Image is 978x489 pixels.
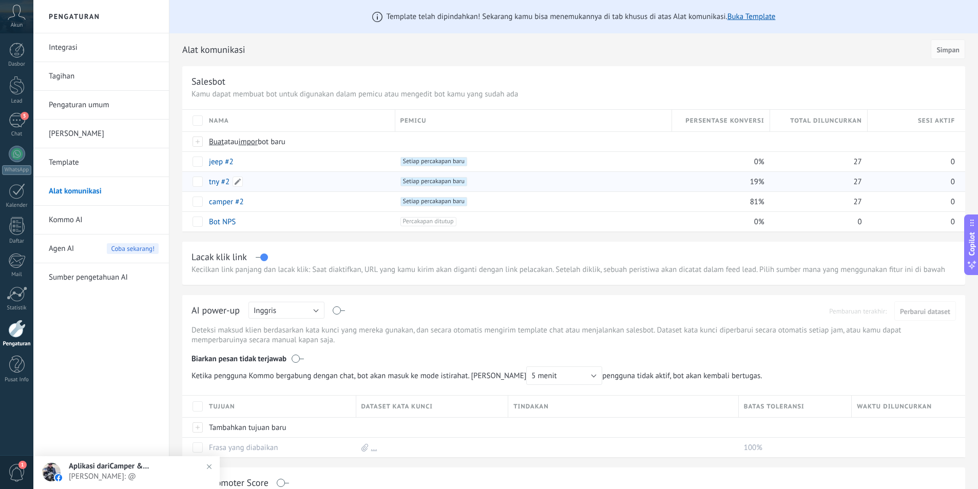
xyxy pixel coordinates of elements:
span: pengguna tidak aktif, bot akan kembali bertugas. [191,366,768,385]
a: Tagihan [49,62,159,91]
div: WhatsApp [2,165,31,175]
div: 0% [672,212,764,231]
span: Waktu diluncurkan [857,402,932,412]
div: Lead [2,98,32,105]
div: Tambahkan tujuan baru [204,418,351,437]
span: [PERSON_NAME]: @ [69,472,205,481]
button: 5 menit [526,366,602,385]
span: Edit [233,177,243,187]
li: Kommo AI [33,206,169,234]
li: Sumber pengetahuan AI [33,263,169,291]
div: 100% [739,438,847,457]
a: Frasa yang diabaikan [209,443,278,453]
div: Pusat Info [2,377,32,383]
li: Integrasi [33,33,169,62]
span: Aplikasi dariCamper & RV World [69,461,151,471]
a: Buka Template [727,12,776,22]
span: Persentase konversi [685,116,764,126]
span: 81% [750,197,764,207]
a: camper #2 [209,197,244,207]
span: Akun [11,22,23,29]
a: Template [49,148,159,177]
span: 27 [853,197,861,207]
span: 27 [853,177,861,187]
span: Template telah dipindahkan! Sekarang kamu bisa menemukannya di tab khusus di atas Alat komunikasi. [387,12,776,22]
li: Alat komunikasi [33,177,169,206]
span: bot baru [258,137,285,147]
span: Buat [209,137,224,147]
span: 19% [750,177,764,187]
div: 0 [868,192,955,211]
span: 0 [858,217,862,227]
div: 27 [770,172,862,191]
a: Pengaturan umum [49,91,159,120]
span: impor [238,137,257,147]
div: Pengaturan [2,341,32,347]
a: Agen AICoba sekarang! [49,234,159,263]
span: Sesi aktif [918,116,955,126]
span: Percakapan ditutup [400,217,456,226]
div: 81% [672,192,764,211]
a: Bot NPS [209,217,236,227]
span: 1 [18,461,27,469]
span: Setiap percakapan baru [400,157,467,166]
span: Copilot [967,232,977,256]
span: 0 [951,157,955,167]
span: 0 [951,197,955,207]
span: 27 [853,157,861,167]
img: close_notification.svg [202,459,217,474]
a: tny #2 [209,177,229,187]
span: atau [224,137,238,147]
p: Kamu dapat membuat bot untuk digunakan dalam pemicu atau mengedit bot kamu yang sudah ada [191,89,956,99]
li: Template [33,148,169,177]
div: 0 [868,172,955,191]
div: 0 [770,212,862,231]
div: 0 [868,212,955,231]
p: Deteksi maksud klien berdasarkan kata kunci yang mereka gunakan, dan secara otomatis mengirim tem... [191,325,956,345]
div: Lacak klik link [191,251,247,263]
div: Salesbot [191,75,225,87]
span: 5 [21,112,29,120]
div: Statistik [2,305,32,311]
span: Tindakan [513,402,549,412]
div: Biarkan pesan tidak terjawab [191,347,956,366]
span: Setiap percakapan baru [400,197,467,206]
li: Pengaturan umum [33,91,169,120]
a: Kommo AI [49,206,159,234]
div: 0% [672,152,764,171]
span: 100% [744,443,762,453]
a: Aplikasi dariCamper & RV World[PERSON_NAME]: @ [33,456,220,489]
div: Net Promoter Score [191,477,269,488]
span: Setiap percakapan baru [400,177,467,186]
div: 27 [770,152,862,171]
a: ... [371,443,377,453]
img: facebook-sm.svg [55,474,62,481]
span: 0 [951,217,955,227]
span: 5 menit [531,371,557,381]
div: Kalender [2,202,32,209]
span: 0 [951,177,955,187]
button: Simpan [931,40,965,59]
h2: Alat komunikasi [182,40,927,60]
a: Sumber pengetahuan AI [49,263,159,292]
span: Agen AI [49,234,74,263]
div: Dasbor [2,61,32,68]
li: Tagihan [33,62,169,91]
span: Nama [209,116,229,126]
div: 27 [770,192,862,211]
span: Inggris [254,306,276,316]
div: Daftar [2,238,32,245]
div: 0 [868,152,955,171]
a: Integrasi [49,33,159,62]
span: 0% [754,217,764,227]
a: Alat komunikasi [49,177,159,206]
div: Mail [2,271,32,278]
span: Simpan [936,46,960,53]
span: 0% [754,157,764,167]
button: Inggris [248,302,324,319]
div: Chat [2,131,32,138]
span: Batas toleransi [744,402,804,412]
span: Coba sekarang! [107,243,159,254]
li: Pengguna [33,120,169,148]
span: Tujuan [209,402,235,412]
